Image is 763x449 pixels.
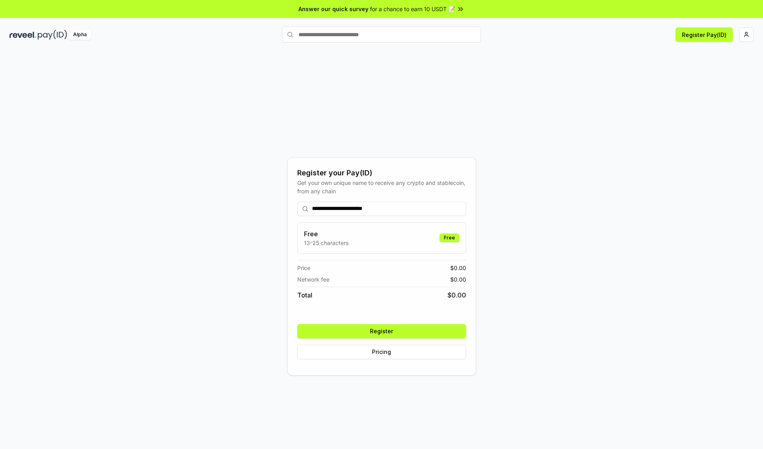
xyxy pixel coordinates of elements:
[297,264,310,272] span: Price
[304,239,349,247] p: 13-25 characters
[298,5,368,13] span: Answer our quick survey
[297,290,312,300] span: Total
[450,264,466,272] span: $ 0.00
[38,30,67,40] img: pay_id
[676,27,733,42] button: Register Pay(ID)
[297,275,329,284] span: Network fee
[447,290,466,300] span: $ 0.00
[440,233,459,242] div: Free
[297,324,466,338] button: Register
[304,229,349,239] h3: Free
[10,30,36,40] img: reveel_dark
[370,5,455,13] span: for a chance to earn 10 USDT 📝
[297,179,466,195] div: Get your own unique name to receive any crypto and stablecoin, from any chain
[297,345,466,359] button: Pricing
[450,275,466,284] span: $ 0.00
[69,30,91,40] div: Alpha
[297,167,466,179] div: Register your Pay(ID)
